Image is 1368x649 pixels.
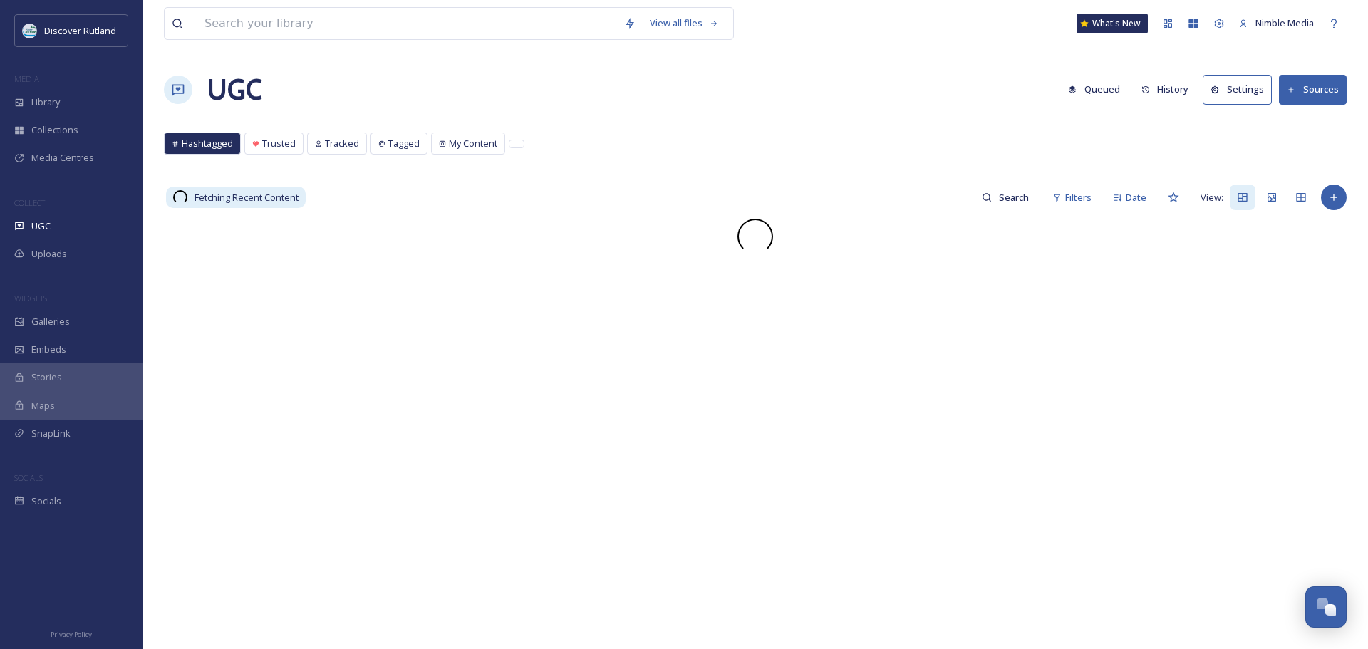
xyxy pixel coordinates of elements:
[31,219,51,233] span: UGC
[1201,191,1223,204] span: View:
[14,293,47,303] span: WIDGETS
[643,9,726,37] a: View all files
[1203,75,1279,104] a: Settings
[14,472,43,483] span: SOCIALS
[388,137,420,150] span: Tagged
[1255,16,1314,29] span: Nimble Media
[182,137,233,150] span: Hashtagged
[1077,14,1148,33] a: What's New
[31,247,67,261] span: Uploads
[195,191,299,204] span: Fetching Recent Content
[14,73,39,84] span: MEDIA
[51,630,92,639] span: Privacy Policy
[31,315,70,328] span: Galleries
[449,137,497,150] span: My Content
[44,24,116,37] span: Discover Rutland
[207,68,262,111] a: UGC
[197,8,617,39] input: Search your library
[14,197,45,208] span: COLLECT
[31,95,60,109] span: Library
[31,427,71,440] span: SnapLink
[1305,586,1347,628] button: Open Chat
[23,24,37,38] img: DiscoverRutlandlog37F0B7.png
[31,494,61,508] span: Socials
[1065,191,1092,204] span: Filters
[262,137,296,150] span: Trusted
[992,183,1038,212] input: Search
[1061,76,1134,103] a: Queued
[1279,75,1347,104] button: Sources
[1061,76,1127,103] button: Queued
[1232,9,1321,37] a: Nimble Media
[31,123,78,137] span: Collections
[31,151,94,165] span: Media Centres
[1134,76,1203,103] a: History
[325,137,359,150] span: Tracked
[31,343,66,356] span: Embeds
[1126,191,1146,204] span: Date
[31,370,62,384] span: Stories
[1203,75,1272,104] button: Settings
[1134,76,1196,103] button: History
[51,625,92,642] a: Privacy Policy
[31,399,55,412] span: Maps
